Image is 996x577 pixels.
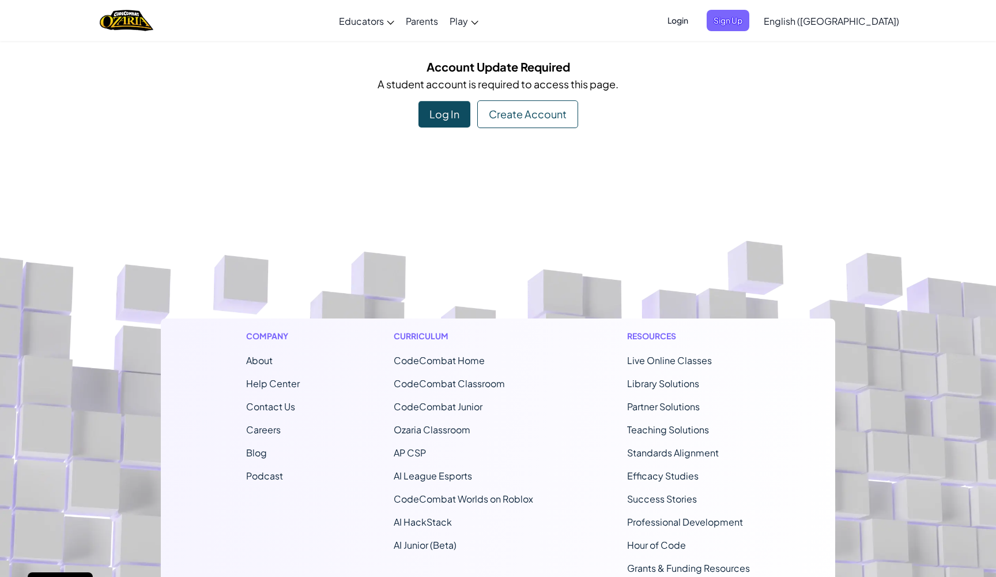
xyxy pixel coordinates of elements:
[627,539,686,551] a: Hour of Code
[394,539,456,551] a: AI Junior (Beta)
[400,5,444,36] a: Parents
[246,447,267,459] a: Blog
[100,9,153,32] img: Home
[627,470,699,482] a: Efficacy Studies
[246,330,300,342] h1: Company
[627,330,750,342] h1: Resources
[394,330,533,342] h1: Curriculum
[333,5,400,36] a: Educators
[627,354,712,366] a: Live Online Classes
[246,470,283,482] a: Podcast
[627,447,719,459] a: Standards Alignment
[394,447,426,459] a: AP CSP
[394,516,452,528] a: AI HackStack
[394,354,485,366] span: CodeCombat Home
[627,562,750,574] a: Grants & Funding Resources
[627,493,697,505] a: Success Stories
[444,5,484,36] a: Play
[394,377,505,389] a: CodeCombat Classroom
[627,377,699,389] a: Library Solutions
[339,15,384,27] span: Educators
[246,400,295,413] span: Contact Us
[246,424,281,436] a: Careers
[758,5,905,36] a: English ([GEOGRAPHIC_DATA])
[661,10,695,31] button: Login
[100,9,153,32] a: Ozaria by CodeCombat logo
[707,10,749,31] button: Sign Up
[169,76,827,92] p: A student account is required to access this page.
[394,400,482,413] a: CodeCombat Junior
[450,15,468,27] span: Play
[764,15,899,27] span: English ([GEOGRAPHIC_DATA])
[394,424,470,436] a: Ozaria Classroom
[394,493,533,505] a: CodeCombat Worlds on Roblox
[477,100,578,128] div: Create Account
[418,101,470,128] div: Log In
[394,470,472,482] a: AI League Esports
[627,516,743,528] a: Professional Development
[246,377,300,389] a: Help Center
[246,354,273,366] a: About
[169,58,827,76] h5: Account Update Required
[627,400,700,413] a: Partner Solutions
[627,424,709,436] a: Teaching Solutions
